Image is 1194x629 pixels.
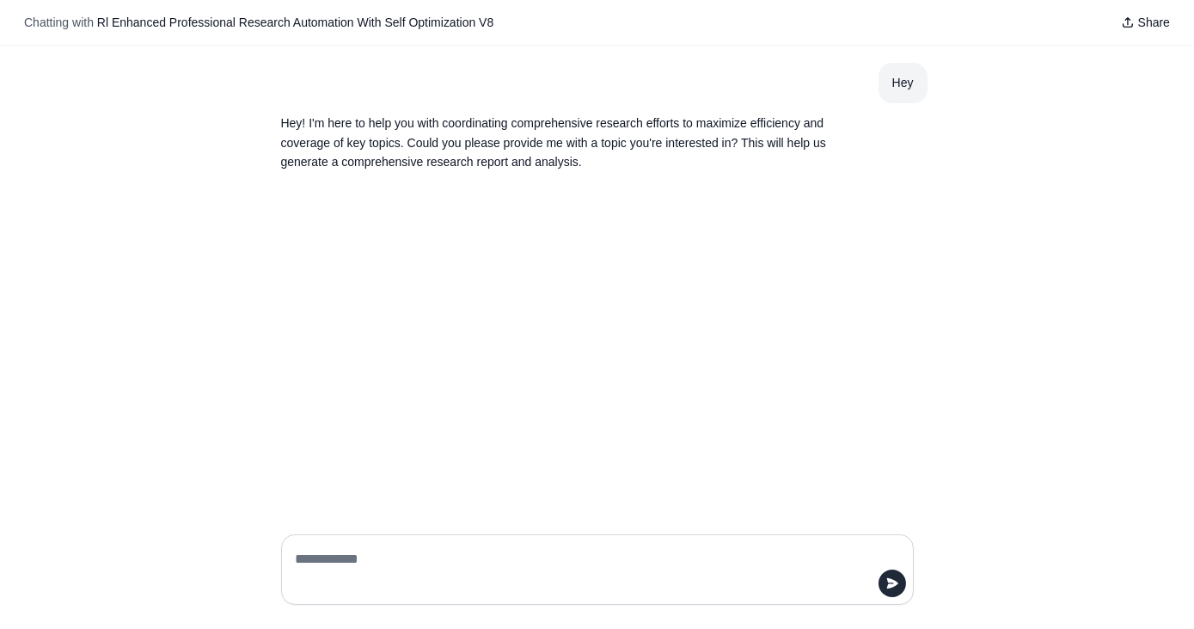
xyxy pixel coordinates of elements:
span: Chatting with [24,14,94,31]
p: Hey! I'm here to help you with coordinating comprehensive research efforts to maximize efficiency... [281,114,831,172]
section: User message [879,63,928,103]
section: Response [267,103,845,182]
button: Chatting with Rl Enhanced Professional Research Automation With Self Optimization V8 [17,10,500,34]
span: Share [1138,14,1170,31]
span: Rl Enhanced Professional Research Automation With Self Optimization V8 [97,15,493,29]
div: Hey [892,73,914,93]
button: Share [1114,10,1177,34]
